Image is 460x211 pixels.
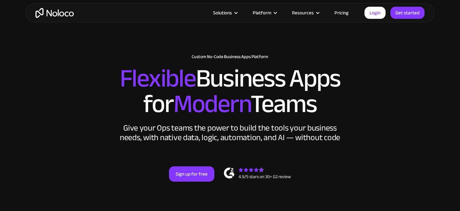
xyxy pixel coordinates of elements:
a: Sign up for free [169,166,214,182]
div: Resources [292,9,314,17]
a: Login [364,7,386,19]
a: home [35,8,74,18]
span: Modern [173,80,250,128]
div: Solutions [205,9,245,17]
div: Platform [253,9,271,17]
div: Platform [245,9,284,17]
h2: Business Apps for Teams [32,66,428,117]
div: Solutions [213,9,232,17]
span: Flexible [120,55,196,102]
h1: Custom No-Code Business Apps Platform [32,54,428,59]
div: Resources [284,9,326,17]
a: Get started [390,7,425,19]
a: Pricing [326,9,356,17]
div: Give your Ops teams the power to build the tools your business needs, with native data, logic, au... [118,123,342,142]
